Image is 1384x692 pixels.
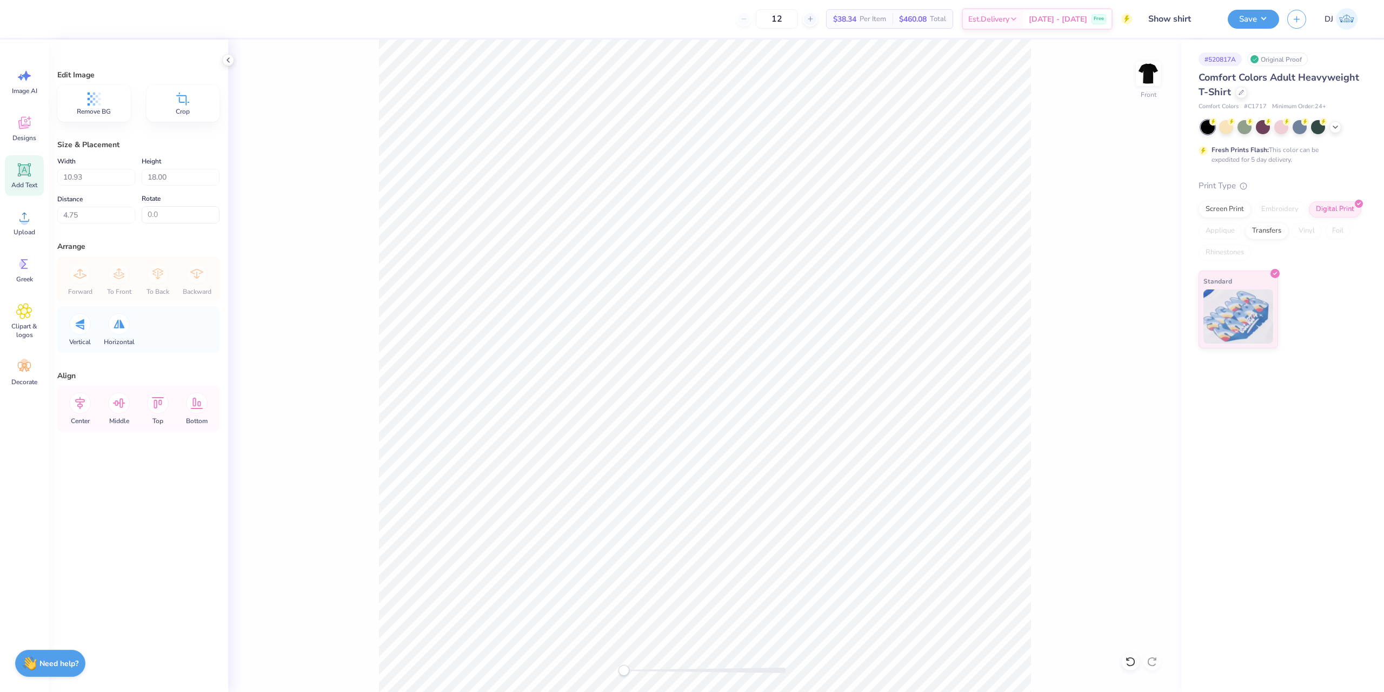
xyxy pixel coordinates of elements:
[1325,13,1333,25] span: DJ
[1254,201,1306,218] div: Embroidery
[1325,223,1350,239] div: Foil
[930,14,946,25] span: Total
[186,417,208,425] span: Bottom
[152,417,163,425] span: Top
[57,69,219,81] div: Edit Image
[6,322,42,339] span: Clipart & logos
[11,181,37,189] span: Add Text
[1203,275,1232,287] span: Standard
[968,14,1009,25] span: Est. Delivery
[860,14,886,25] span: Per Item
[1212,146,1269,154] strong: Fresh Prints Flash:
[1292,223,1322,239] div: Vinyl
[57,155,76,168] label: Width
[12,134,36,142] span: Designs
[1245,223,1288,239] div: Transfers
[1199,223,1242,239] div: Applique
[57,370,219,381] div: Align
[57,193,83,206] label: Distance
[1272,102,1326,111] span: Minimum Order: 24 +
[57,139,219,150] div: Size & Placement
[1137,63,1159,84] img: Front
[1141,90,1156,100] div: Front
[69,338,91,346] span: Vertical
[142,192,161,205] label: Rotate
[1199,180,1362,192] div: Print Type
[1309,201,1361,218] div: Digital Print
[1029,14,1087,25] span: [DATE] - [DATE]
[1199,52,1242,66] div: # 520817A
[1140,8,1220,30] input: Untitled Design
[1228,10,1279,29] button: Save
[1320,8,1362,30] a: DJ
[14,228,35,236] span: Upload
[833,14,856,25] span: $38.34
[16,275,33,284] span: Greek
[1212,145,1345,164] div: This color can be expedited for 5 day delivery.
[57,241,219,252] div: Arrange
[109,417,129,425] span: Middle
[1199,71,1359,98] span: Comfort Colors Adult Heavyweight T-Shirt
[1336,8,1358,30] img: Danyl Jon Ferrer
[756,9,798,29] input: – –
[176,107,190,116] span: Crop
[12,87,37,95] span: Image AI
[77,107,111,116] span: Remove BG
[1094,15,1104,23] span: Free
[142,155,161,168] label: Height
[1247,52,1308,66] div: Original Proof
[618,665,629,676] div: Accessibility label
[1199,201,1251,218] div: Screen Print
[899,14,927,25] span: $460.08
[39,658,78,669] strong: Need help?
[71,417,90,425] span: Center
[1203,289,1273,344] img: Standard
[104,338,135,346] span: Horizontal
[1199,102,1239,111] span: Comfort Colors
[1244,102,1267,111] span: # C1717
[1199,245,1251,261] div: Rhinestones
[11,378,37,386] span: Decorate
